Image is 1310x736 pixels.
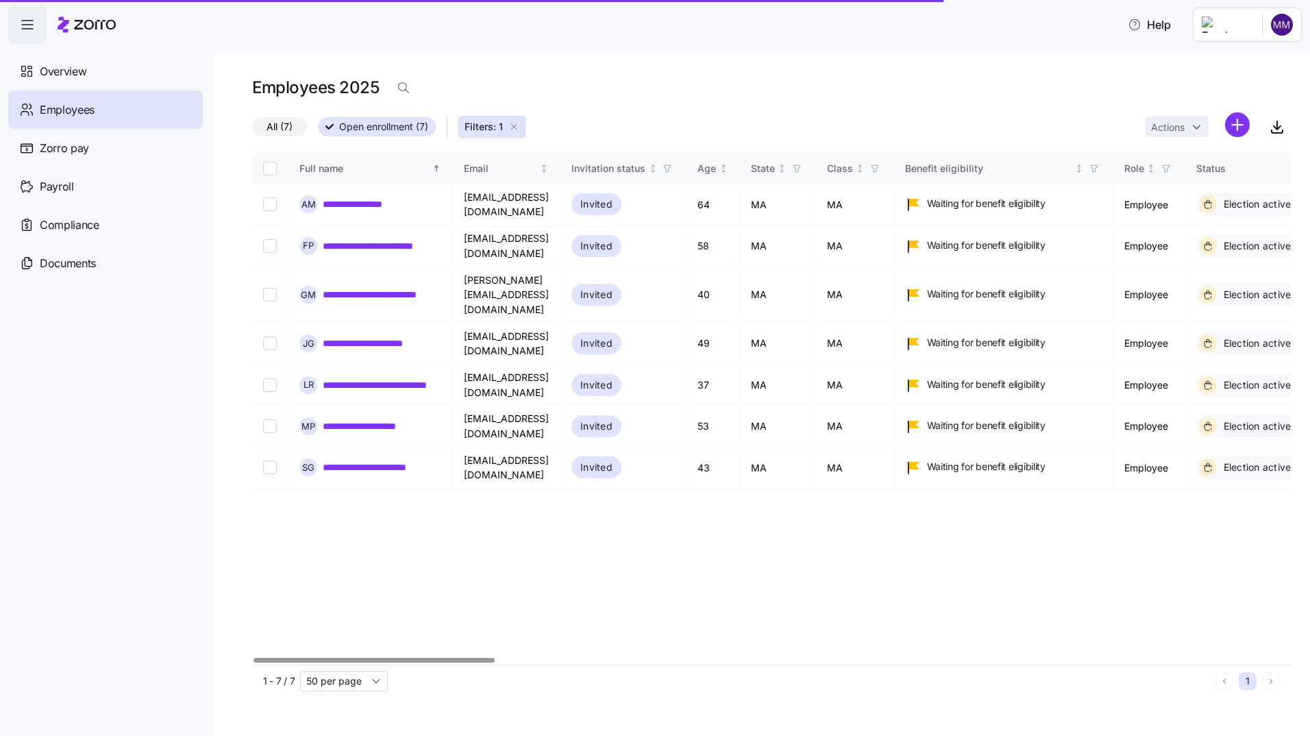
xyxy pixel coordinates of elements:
h1: Employees 2025 [252,77,379,98]
span: Invited [580,335,613,352]
a: Documents [8,244,203,282]
td: MA [740,406,816,447]
input: Select record 6 [263,419,277,433]
div: Not sorted [719,164,728,173]
div: Not sorted [855,164,865,173]
td: 43 [687,447,740,489]
span: Overview [40,63,86,80]
td: MA [816,406,894,447]
button: Next page [1262,672,1280,690]
span: Waiting for benefit eligibility [927,419,1046,432]
td: [EMAIL_ADDRESS][DOMAIN_NAME] [453,406,560,447]
span: Compliance [40,217,99,234]
td: Employee [1113,365,1185,406]
input: Select record 1 [263,197,277,211]
td: [EMAIL_ADDRESS][DOMAIN_NAME] [453,323,560,365]
div: Invitation status [571,161,645,176]
th: StateNot sorted [740,153,816,184]
img: c7500ab85f6c991aee20b7272b35d42d [1271,14,1293,36]
td: MA [740,225,816,267]
td: 64 [687,184,740,225]
span: F P [303,241,314,250]
div: Not sorted [1074,164,1084,173]
span: 1 - 7 / 7 [263,674,295,688]
button: Help [1117,11,1182,38]
span: Employees [40,101,95,119]
button: Filters: 1 [458,116,526,138]
td: 58 [687,225,740,267]
td: MA [816,267,894,323]
button: Previous page [1215,672,1233,690]
td: MA [816,184,894,225]
td: MA [816,365,894,406]
td: [EMAIL_ADDRESS][DOMAIN_NAME] [453,365,560,406]
td: 49 [687,323,740,365]
th: AgeNot sorted [687,153,740,184]
th: RoleNot sorted [1113,153,1185,184]
input: Select all records [263,162,277,175]
span: S G [302,463,314,472]
td: [PERSON_NAME][EMAIL_ADDRESS][DOMAIN_NAME] [453,267,560,323]
svg: add icon [1225,112,1250,137]
div: Not sorted [648,164,658,173]
td: Employee [1113,267,1185,323]
span: Waiting for benefit eligibility [927,460,1046,474]
a: Zorro pay [8,129,203,167]
span: Payroll [40,178,74,195]
span: Filters: 1 [465,120,503,134]
div: Class [827,161,853,176]
span: Waiting for benefit eligibility [927,238,1046,252]
td: Employee [1113,406,1185,447]
span: Documents [40,255,96,272]
div: State [751,161,775,176]
a: Payroll [8,167,203,206]
td: [EMAIL_ADDRESS][DOMAIN_NAME] [453,225,560,267]
a: Overview [8,52,203,90]
button: 1 [1239,672,1257,690]
td: [EMAIL_ADDRESS][DOMAIN_NAME] [453,447,560,489]
span: Invited [580,377,613,393]
span: Invited [580,196,613,212]
th: Benefit eligibilityNot sorted [894,153,1113,184]
input: Select record 5 [263,378,277,392]
span: Actions [1151,123,1185,132]
span: G M [301,291,316,299]
a: Employees [8,90,203,129]
td: Employee [1113,323,1185,365]
td: MA [740,365,816,406]
td: MA [740,184,816,225]
a: Compliance [8,206,203,244]
span: A M [301,200,316,209]
div: Benefit eligibility [905,161,1072,176]
td: [EMAIL_ADDRESS][DOMAIN_NAME] [453,184,560,225]
td: MA [740,447,816,489]
span: J G [303,339,314,348]
div: Email [464,161,537,176]
span: Zorro pay [40,140,89,157]
td: MA [740,267,816,323]
td: Employee [1113,447,1185,489]
td: MA [740,323,816,365]
span: L R [304,380,314,389]
td: MA [816,323,894,365]
td: 37 [687,365,740,406]
input: Select record 4 [263,336,277,350]
span: Invited [580,459,613,476]
td: MA [816,447,894,489]
span: M P [301,422,315,431]
th: ClassNot sorted [816,153,894,184]
td: Employee [1113,225,1185,267]
td: Employee [1113,184,1185,225]
div: Full name [299,161,430,176]
span: Invited [580,286,613,303]
span: Invited [580,418,613,434]
span: All (7) [267,118,293,136]
button: Actions [1146,116,1209,137]
input: Select record 7 [263,461,277,474]
span: Open enrollment (7) [339,118,428,136]
div: Role [1124,161,1144,176]
img: Employer logo [1202,16,1251,33]
span: Waiting for benefit eligibility [927,378,1046,391]
div: Not sorted [777,164,787,173]
input: Select record 3 [263,288,277,302]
